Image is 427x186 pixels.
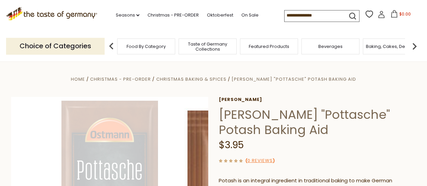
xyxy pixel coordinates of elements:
img: previous arrow [105,39,118,53]
a: On Sale [241,11,259,19]
a: [PERSON_NAME] [219,97,416,102]
a: Taste of Germany Collections [181,42,235,52]
a: 0 Reviews [247,157,273,164]
a: Food By Category [127,44,166,49]
a: Home [71,76,85,82]
span: ( ) [245,157,275,164]
a: Christmas Baking & Spices [156,76,226,82]
a: Baking, Cakes, Desserts [366,44,418,49]
a: Beverages [318,44,343,49]
span: $0.00 [399,11,411,17]
p: Choice of Categories [6,38,105,54]
a: Oktoberfest [207,11,233,19]
a: Christmas - PRE-ORDER [90,76,151,82]
button: $0.00 [386,10,415,20]
h1: [PERSON_NAME] "Pottasche" Potash Baking Aid [219,107,416,137]
a: Christmas - PRE-ORDER [148,11,199,19]
a: Featured Products [249,44,289,49]
a: Seasons [116,11,139,19]
img: next arrow [408,39,421,53]
a: [PERSON_NAME] "Pottasche" Potash Baking Aid [232,76,356,82]
span: $3.95 [219,138,244,152]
